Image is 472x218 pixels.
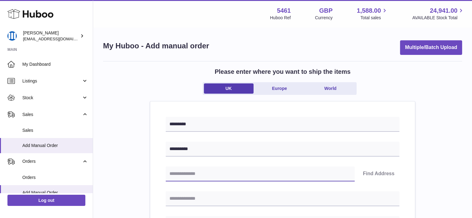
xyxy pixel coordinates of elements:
span: AVAILABLE Stock Total [412,15,465,21]
strong: GBP [319,7,332,15]
span: 1,588.00 [357,7,381,15]
span: Total sales [360,15,388,21]
span: 24,941.00 [430,7,457,15]
span: Orders [22,175,88,180]
span: [EMAIL_ADDRESS][DOMAIN_NAME] [23,36,91,41]
h2: Please enter where you want to ship the items [215,68,351,76]
span: Sales [22,127,88,133]
img: oksana@monimoto.com [7,31,17,41]
a: 24,941.00 AVAILABLE Stock Total [412,7,465,21]
span: Listings [22,78,82,84]
a: World [306,83,355,94]
span: My Dashboard [22,61,88,67]
a: Log out [7,195,85,206]
a: 1,588.00 Total sales [357,7,388,21]
span: Orders [22,158,82,164]
span: Add Manual Order [22,190,88,196]
div: [PERSON_NAME] [23,30,79,42]
strong: 5461 [277,7,291,15]
div: Huboo Ref [270,15,291,21]
a: Europe [255,83,304,94]
a: UK [204,83,254,94]
span: Add Manual Order [22,143,88,149]
span: Sales [22,112,82,118]
div: Currency [315,15,333,21]
button: Multiple/Batch Upload [400,40,462,55]
h1: My Huboo - Add manual order [103,41,209,51]
span: Stock [22,95,82,101]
